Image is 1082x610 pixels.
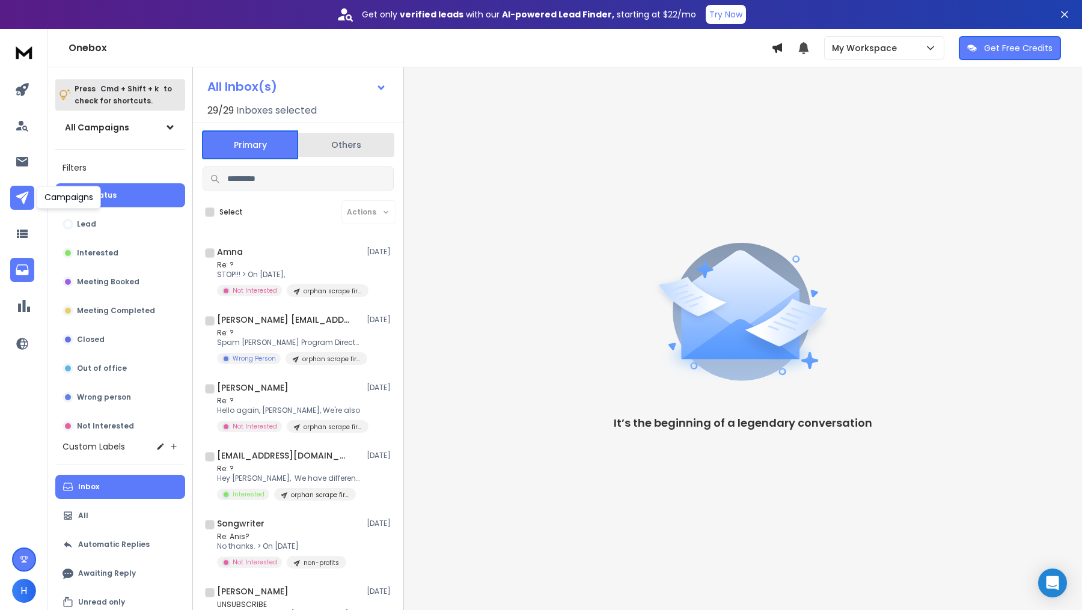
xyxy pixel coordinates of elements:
p: Meeting Booked [77,277,139,287]
button: Automatic Replies [55,532,185,557]
p: Lead [77,219,96,229]
button: All Campaigns [55,115,185,139]
p: It’s the beginning of a legendary conversation [614,415,872,432]
button: Inbox [55,475,185,499]
p: orphan scrape first 1k [304,422,361,432]
img: logo [12,41,36,63]
button: Closed [55,328,185,352]
p: [DATE] [367,383,394,392]
span: Cmd + Shift + k [99,82,160,96]
button: All Status [55,183,185,207]
p: No thanks. > On [DATE] [217,541,346,551]
h3: Custom Labels [63,441,125,453]
p: Get only with our starting at $22/mo [362,8,696,20]
button: Not Interested [55,414,185,438]
button: Try Now [706,5,746,24]
button: Interested [55,241,185,265]
p: All [78,511,88,520]
button: Meeting Booked [55,270,185,294]
p: Automatic Replies [78,540,150,549]
p: Not Interested [77,421,134,431]
h1: [PERSON_NAME] [217,382,289,394]
button: All [55,504,185,528]
p: [DATE] [367,451,394,460]
label: Select [219,207,243,217]
h3: Inboxes selected [236,103,317,118]
p: Hey [PERSON_NAME], We have different packages [217,474,361,483]
p: [DATE] [367,247,394,257]
h1: All Campaigns [65,121,129,133]
p: Spam [PERSON_NAME] Program Director [217,338,361,347]
p: Awaiting Reply [78,569,136,578]
button: Primary [202,130,298,159]
h1: Onebox [69,41,771,55]
strong: verified leads [400,8,463,20]
p: My Workspace [832,42,902,54]
p: Wrong Person [233,354,276,363]
button: Awaiting Reply [55,561,185,585]
p: Inbox [78,482,99,492]
p: Re: ? [217,396,361,406]
p: orphan scrape first 1k [304,287,361,296]
button: Out of office [55,356,185,380]
p: Interested [77,248,118,258]
p: Get Free Credits [984,42,1053,54]
p: Try Now [709,8,742,20]
p: orphan scrape first 1k [291,490,349,499]
p: Wrong person [77,392,131,402]
p: Not Interested [233,422,277,431]
button: Get Free Credits [959,36,1061,60]
p: Meeting Completed [77,306,155,316]
button: Meeting Completed [55,299,185,323]
h1: [EMAIL_ADDRESS][DOMAIN_NAME] [217,450,349,462]
button: Others [298,132,394,158]
div: Campaigns [37,186,101,209]
p: Interested [233,490,264,499]
p: [DATE] [367,315,394,325]
p: Hello again, [PERSON_NAME], We're also [217,406,361,415]
h1: Songwriter [217,517,264,529]
p: Re: Anis? [217,532,346,541]
button: All Inbox(s) [198,75,396,99]
button: Lead [55,212,185,236]
span: 29 / 29 [207,103,234,118]
p: Re: ? [217,328,361,338]
h1: All Inbox(s) [207,81,277,93]
h1: [PERSON_NAME] [217,585,289,597]
button: Wrong person [55,385,185,409]
p: non-profits [304,558,339,567]
strong: AI-powered Lead Finder, [502,8,614,20]
h1: Amna [217,246,243,258]
p: Unread only [78,597,125,607]
p: STOP!!! > On [DATE], [217,270,361,279]
button: H [12,579,36,603]
p: Closed [77,335,105,344]
h1: [PERSON_NAME] [EMAIL_ADDRESS][DOMAIN_NAME] [217,314,349,326]
h3: Filters [55,159,185,176]
p: Press to check for shortcuts. [75,83,172,107]
div: Open Intercom Messenger [1038,569,1067,597]
p: [DATE] [367,587,394,596]
p: UNSUBSCRIBE [217,600,350,609]
p: [DATE] [367,519,394,528]
p: orphan scrape first 1k [302,355,360,364]
p: Re: ? [217,464,361,474]
p: Re: ? [217,260,361,270]
p: Out of office [77,364,127,373]
p: Not Interested [233,286,277,295]
p: Not Interested [233,558,277,567]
